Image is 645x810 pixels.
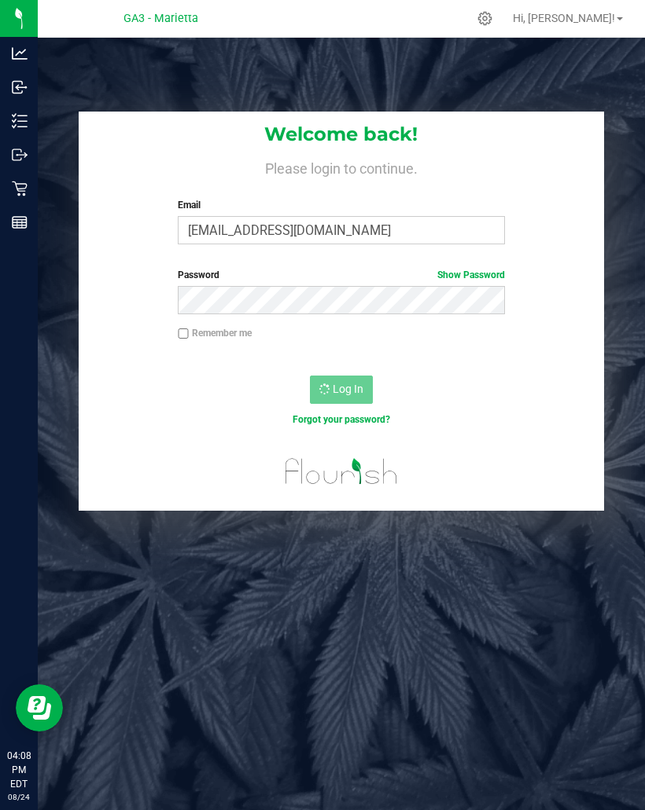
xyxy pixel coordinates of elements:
[12,214,28,230] inline-svg: Reports
[178,269,219,280] span: Password
[437,269,505,280] a: Show Password
[513,12,615,24] span: Hi, [PERSON_NAME]!
[475,11,495,26] div: Manage settings
[7,749,31,791] p: 04:08 PM EDT
[12,181,28,196] inline-svg: Retail
[79,124,604,145] h1: Welcome back!
[12,147,28,163] inline-svg: Outbound
[333,383,363,395] span: Log In
[293,414,390,425] a: Forgot your password?
[310,376,373,404] button: Log In
[178,328,189,339] input: Remember me
[178,326,252,340] label: Remember me
[123,12,198,25] span: GA3 - Marietta
[7,791,31,803] p: 08/24
[16,684,63,731] iframe: Resource center
[12,79,28,95] inline-svg: Inbound
[79,157,604,176] h4: Please login to continue.
[178,198,505,212] label: Email
[275,443,407,500] img: flourish_logo.svg
[12,113,28,129] inline-svg: Inventory
[12,46,28,61] inline-svg: Analytics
